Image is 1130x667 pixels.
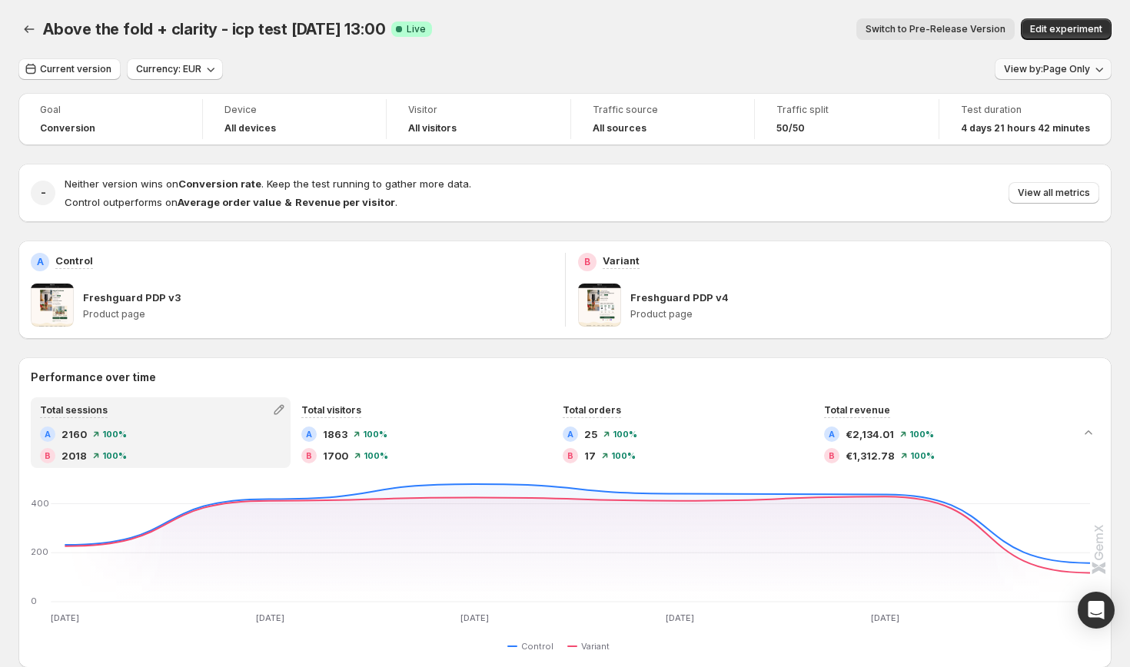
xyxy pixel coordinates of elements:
a: Traffic split50/50 [776,102,917,136]
text: [DATE] [871,612,899,623]
span: 1700 [323,448,348,463]
span: Traffic split [776,104,917,116]
span: Live [407,23,426,35]
span: Switch to Pre-Release Version [866,23,1005,35]
strong: Average order value [178,196,281,208]
text: [DATE] [460,612,489,623]
span: 25 [584,426,597,442]
span: 100 % [909,430,934,439]
h4: All sources [593,122,646,134]
span: View by: Page Only [1004,63,1090,75]
span: Total orders [563,404,621,416]
text: 400 [31,498,49,509]
p: Freshguard PDP v3 [83,290,181,305]
img: Freshguard PDP v3 [31,284,74,327]
p: Product page [83,308,553,320]
span: 1863 [323,426,347,442]
text: [DATE] [256,612,284,623]
text: [DATE] [51,612,79,623]
span: 50/50 [776,122,805,134]
h2: A [45,430,51,439]
h2: A [567,430,573,439]
span: 100 % [613,430,637,439]
span: Edit experiment [1030,23,1102,35]
h4: All devices [224,122,276,134]
text: 0 [31,596,37,606]
img: Freshguard PDP v4 [578,284,621,327]
a: DeviceAll devices [224,102,365,136]
p: Variant [603,253,640,268]
span: Device [224,104,365,116]
p: Product page [630,308,1100,320]
h2: Performance over time [31,370,1099,385]
span: View all metrics [1018,187,1090,199]
h2: B [306,451,312,460]
p: Freshguard PDP v4 [630,290,729,305]
button: View all metrics [1009,182,1099,204]
strong: Revenue per visitor [295,196,395,208]
span: €1,312.78 [846,448,895,463]
span: Current version [40,63,111,75]
span: 2018 [61,448,87,463]
button: Current version [18,58,121,80]
span: Goal [40,104,181,116]
span: Neither version wins on . Keep the test running to gather more data. [65,178,471,190]
span: Currency: EUR [136,63,201,75]
span: €2,134.01 [846,426,894,442]
button: Currency: EUR [127,58,223,80]
a: Test duration4 days 21 hours 42 minutes [961,102,1090,136]
span: Test duration [961,104,1090,116]
span: Total sessions [40,404,108,416]
span: 100 % [364,451,388,460]
span: Traffic source [593,104,733,116]
strong: Conversion rate [178,178,261,190]
span: 100 % [910,451,935,460]
h2: B [829,451,835,460]
button: Switch to Pre-Release Version [856,18,1015,40]
span: 100 % [363,430,387,439]
p: Control [55,253,93,268]
text: [DATE] [666,612,694,623]
a: VisitorAll visitors [408,102,549,136]
strong: & [284,196,292,208]
button: Edit experiment [1021,18,1112,40]
button: Collapse chart [1078,422,1099,443]
span: Control [521,640,553,652]
h2: B [584,256,590,268]
button: Back [18,18,40,40]
span: Above the fold + clarity - icp test [DATE] 13:00 [43,20,385,38]
span: Conversion [40,122,95,134]
h2: B [45,451,51,460]
div: Open Intercom Messenger [1078,592,1115,629]
span: Total visitors [301,404,361,416]
span: 100 % [611,451,636,460]
span: 100 % [102,451,127,460]
span: Control outperforms on . [65,196,397,208]
span: 4 days 21 hours 42 minutes [961,122,1090,134]
a: Traffic sourceAll sources [593,102,733,136]
h2: A [829,430,835,439]
span: 17 [584,448,596,463]
h2: B [567,451,573,460]
h2: - [41,185,46,201]
h2: A [37,256,44,268]
span: Visitor [408,104,549,116]
span: 2160 [61,426,87,442]
button: View by:Page Only [995,58,1112,80]
text: 200 [31,546,48,557]
span: Total revenue [824,404,890,416]
span: 100 % [102,430,127,439]
span: Variant [581,640,610,652]
button: Control [507,637,560,655]
button: Variant [567,637,616,655]
a: GoalConversion [40,102,181,136]
h4: All visitors [408,122,457,134]
h2: A [306,430,312,439]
